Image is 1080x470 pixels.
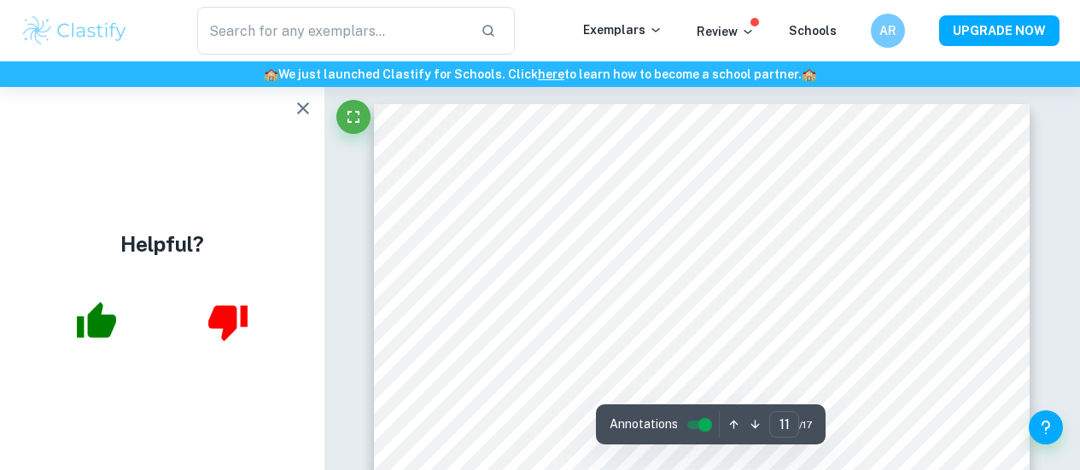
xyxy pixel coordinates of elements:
img: Clastify logo [20,14,129,48]
button: Fullscreen [336,100,371,134]
a: here [538,67,564,81]
p: Review [697,22,755,41]
button: AR [871,14,905,48]
button: Help and Feedback [1029,410,1063,444]
a: Schools [789,24,837,38]
span: / 17 [799,417,812,432]
span: 🏫 [802,67,816,81]
input: Search for any exemplars... [197,7,467,55]
h4: Helpful? [120,229,204,259]
h6: AR [879,21,898,40]
span: Annotations [610,415,678,433]
p: Exemplars [583,20,663,39]
h6: We just launched Clastify for Schools. Click to learn how to become a school partner. [3,65,1077,84]
span: 🏫 [264,67,278,81]
button: UPGRADE NOW [939,15,1060,46]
